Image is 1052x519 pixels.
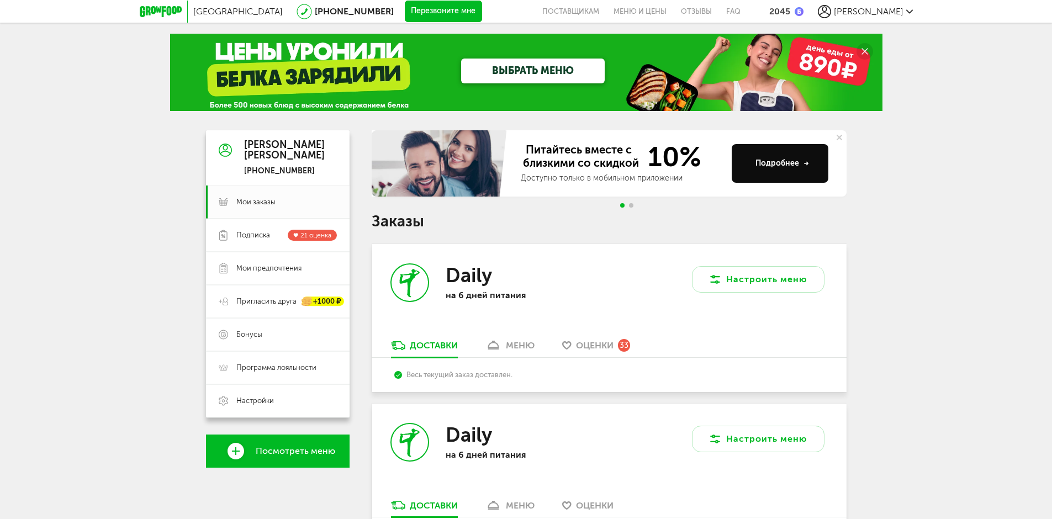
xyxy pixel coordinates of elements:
[206,435,350,468] a: Посмотреть меню
[244,140,325,162] div: [PERSON_NAME] [PERSON_NAME]
[315,6,394,17] a: [PHONE_NUMBER]
[236,197,276,207] span: Мои заказы
[692,426,824,452] button: Настроить меню
[480,340,540,357] a: меню
[385,499,463,517] a: Доставки
[256,446,335,456] span: Посмотреть меню
[372,214,847,229] h1: Заказы
[410,340,458,351] div: Доставки
[446,263,493,287] h3: Daily
[206,252,350,285] a: Мои предпочтения
[206,285,350,318] a: Пригласить друга +1000 ₽
[405,1,482,23] button: Перезвоните мне
[629,203,633,208] span: Go to slide 2
[641,143,701,171] span: 10%
[521,173,723,184] div: Доступно только в мобильном приложении
[446,449,589,460] p: на 6 дней питания
[236,296,297,306] span: Пригласить друга
[385,340,463,357] a: Доставки
[769,6,790,17] div: 2045
[410,500,458,511] div: Доставки
[795,7,803,16] img: bonus_b.cdccf46.png
[732,144,828,183] button: Подробнее
[755,158,809,169] div: Подробнее
[480,499,540,517] a: меню
[236,396,274,406] span: Настройки
[521,143,641,171] span: Питайтесь вместе с близкими со скидкой
[236,263,302,273] span: Мои предпочтения
[236,363,316,373] span: Программа лояльности
[620,203,625,208] span: Go to slide 1
[236,230,270,240] span: Подписка
[302,297,344,306] div: +1000 ₽
[506,500,535,511] div: меню
[618,339,630,351] div: 33
[506,340,535,351] div: меню
[461,59,605,83] a: ВЫБРАТЬ МЕНЮ
[834,6,903,17] span: [PERSON_NAME]
[206,219,350,252] a: Подписка 21 оценка
[206,351,350,384] a: Программа лояльности
[576,500,614,511] span: Оценки
[557,340,636,357] a: Оценки 33
[236,330,262,340] span: Бонусы
[692,266,824,293] button: Настроить меню
[576,340,614,351] span: Оценки
[193,6,283,17] span: [GEOGRAPHIC_DATA]
[206,384,350,417] a: Настройки
[446,423,493,447] h3: Daily
[446,290,589,300] p: на 6 дней питания
[206,318,350,351] a: Бонусы
[557,499,619,517] a: Оценки
[394,370,823,379] div: Весь текущий заказ доставлен.
[206,186,350,219] a: Мои заказы
[372,130,510,197] img: family-banner.579af9d.jpg
[244,166,325,176] div: [PHONE_NUMBER]
[300,231,331,239] span: 21 оценка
